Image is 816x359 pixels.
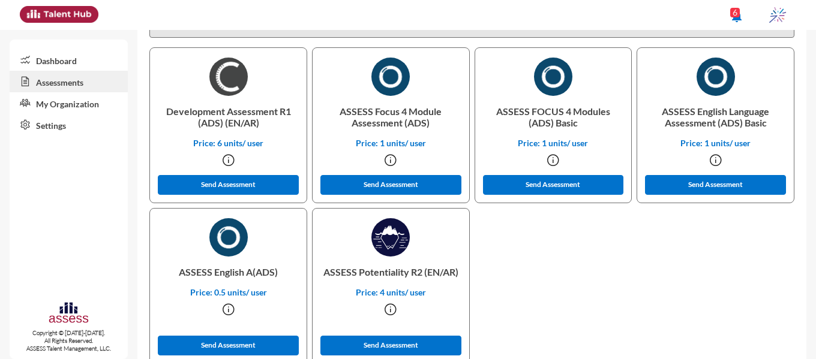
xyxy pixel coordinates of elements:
p: ASSESS English A(ADS) [160,257,297,287]
p: Price: 0.5 units/ user [160,287,297,297]
p: Price: 1 units/ user [322,138,460,148]
p: Development Assessment R1 (ADS) (EN/AR) [160,96,297,138]
a: Settings [10,114,128,135]
p: Price: 1 units/ user [647,138,784,148]
p: Price: 4 units/ user [322,287,460,297]
button: Send Assessment [320,175,461,195]
mat-icon: notifications [730,9,744,23]
button: Send Assessment [645,175,786,195]
p: ASSESS Potentiality R2 (EN/AR) [322,257,460,287]
button: Send Assessment [483,175,624,195]
button: Send Assessment [320,336,461,355]
a: Assessments [10,71,128,92]
p: Price: 1 units/ user [485,138,622,148]
p: ASSESS English Language Assessment (ADS) Basic [647,96,784,138]
div: 6 [730,8,740,17]
img: assesscompany-logo.png [48,301,89,327]
p: Copyright © [DATE]-[DATE]. All Rights Reserved. ASSESS Talent Management, LLC. [10,329,128,352]
a: My Organization [10,92,128,114]
button: Send Assessment [158,175,299,195]
p: ASSESS FOCUS 4 Modules (ADS) Basic [485,96,622,138]
button: Send Assessment [158,336,299,355]
a: Dashboard [10,49,128,71]
p: Price: 6 units/ user [160,138,297,148]
p: ASSESS Focus 4 Module Assessment (ADS) [322,96,460,138]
